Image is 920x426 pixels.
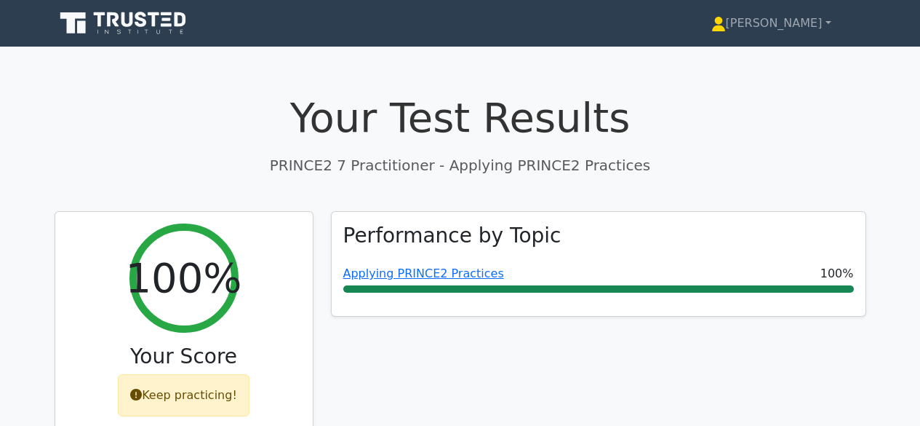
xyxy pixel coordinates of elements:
h3: Performance by Topic [343,224,561,248]
h2: 100% [125,253,241,302]
a: [PERSON_NAME] [676,9,866,38]
span: 100% [820,265,854,283]
a: Applying PRINCE2 Practices [343,267,504,280]
h3: Your Score [67,344,301,369]
h1: Your Test Results [55,93,866,142]
div: Keep practicing! [118,374,249,417]
p: PRINCE2 7 Practitioner - Applying PRINCE2 Practices [55,154,866,176]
